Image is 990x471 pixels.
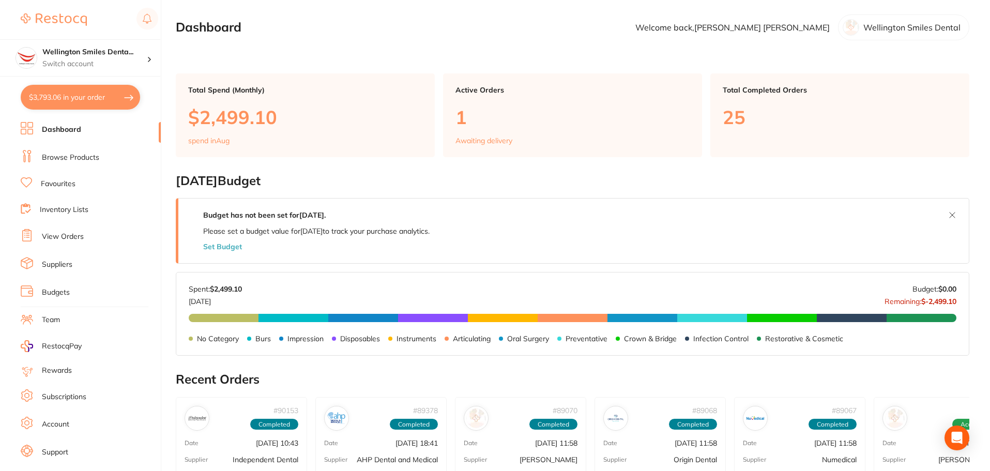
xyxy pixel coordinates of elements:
p: [DATE] 10:43 [256,439,298,447]
a: Subscriptions [42,392,86,402]
p: Please set a budget value for [DATE] to track your purchase analytics. [203,227,430,235]
img: Restocq Logo [21,13,87,26]
p: Budget: [912,285,956,293]
p: Restorative & Cosmetic [765,335,843,343]
p: Total Completed Orders [723,86,957,94]
p: Independent Dental [233,455,298,464]
strong: $-2,499.10 [921,297,956,306]
h2: Dashboard [176,20,241,35]
p: Date [603,439,617,447]
p: 1 [455,107,690,128]
p: Switch account [42,59,147,69]
p: # 89067 [832,406,857,415]
p: [DATE] [189,293,242,306]
a: Favourites [41,179,75,189]
p: Supplier [324,456,347,463]
p: Supplier [464,456,487,463]
p: Preventative [566,335,607,343]
p: # 90153 [273,406,298,415]
a: Browse Products [42,153,99,163]
p: Welcome back, [PERSON_NAME] [PERSON_NAME] [635,23,830,32]
span: Completed [809,419,857,430]
p: Articulating [453,335,491,343]
a: Account [42,419,69,430]
p: Crown & Bridge [624,335,677,343]
img: Origin Dental [606,408,626,428]
p: AHP Dental and Medical [357,455,438,464]
p: Active Orders [455,86,690,94]
p: [DATE] 11:58 [814,439,857,447]
a: Restocq Logo [21,8,87,32]
a: Total Completed Orders25 [710,73,969,157]
h2: Recent Orders [176,372,969,387]
p: # 89068 [692,406,717,415]
a: Total Spend (Monthly)$2,499.10spend inAug [176,73,435,157]
p: # 89070 [553,406,577,415]
p: # 89378 [413,406,438,415]
p: Impression [287,335,324,343]
p: spend in Aug [188,136,230,145]
p: Supplier [882,456,906,463]
span: Completed [669,419,717,430]
img: AHP Dental and Medical [327,408,346,428]
span: Completed [250,419,298,430]
span: Completed [390,419,438,430]
a: Active Orders1Awaiting delivery [443,73,702,157]
p: Infection Control [693,335,749,343]
p: Disposables [340,335,380,343]
p: Date [743,439,757,447]
p: Wellington Smiles Dental [863,23,961,32]
p: No Category [197,335,239,343]
p: 25 [723,107,957,128]
p: [DATE] 18:41 [395,439,438,447]
strong: $2,499.10 [210,284,242,294]
a: Dashboard [42,125,81,135]
h4: Wellington Smiles Dental [42,47,147,57]
p: [DATE] 11:58 [675,439,717,447]
span: Completed [529,419,577,430]
img: Henry Schein Halas [466,408,486,428]
a: Team [42,315,60,325]
p: Numedical [822,455,857,464]
a: Support [42,447,68,458]
h2: [DATE] Budget [176,174,969,188]
p: Burs [255,335,271,343]
p: Awaiting delivery [455,136,512,145]
p: Date [324,439,338,447]
p: $2,499.10 [188,107,422,128]
div: Open Intercom Messenger [945,426,969,450]
img: Adam Dental [885,408,905,428]
p: [DATE] 11:58 [535,439,577,447]
a: Rewards [42,366,72,376]
a: Suppliers [42,260,72,270]
img: Numedical [745,408,765,428]
p: Date [185,439,199,447]
img: Independent Dental [187,408,207,428]
a: RestocqPay [21,340,82,352]
p: Date [882,439,896,447]
p: Total Spend (Monthly) [188,86,422,94]
img: RestocqPay [21,340,33,352]
p: Date [464,439,478,447]
p: Supplier [603,456,627,463]
p: Instruments [397,335,436,343]
p: Supplier [185,456,208,463]
button: $3,793.06 in your order [21,85,140,110]
a: Inventory Lists [40,205,88,215]
img: Wellington Smiles Dental [16,48,37,68]
p: Oral Surgery [507,335,549,343]
span: RestocqPay [42,341,82,352]
strong: $0.00 [938,284,956,294]
p: Origin Dental [674,455,717,464]
p: Remaining: [885,293,956,306]
button: Set Budget [203,242,242,251]
p: [PERSON_NAME] [520,455,577,464]
strong: Budget has not been set for [DATE] . [203,210,326,220]
a: View Orders [42,232,84,242]
p: Supplier [743,456,766,463]
p: Spent: [189,285,242,293]
a: Budgets [42,287,70,298]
